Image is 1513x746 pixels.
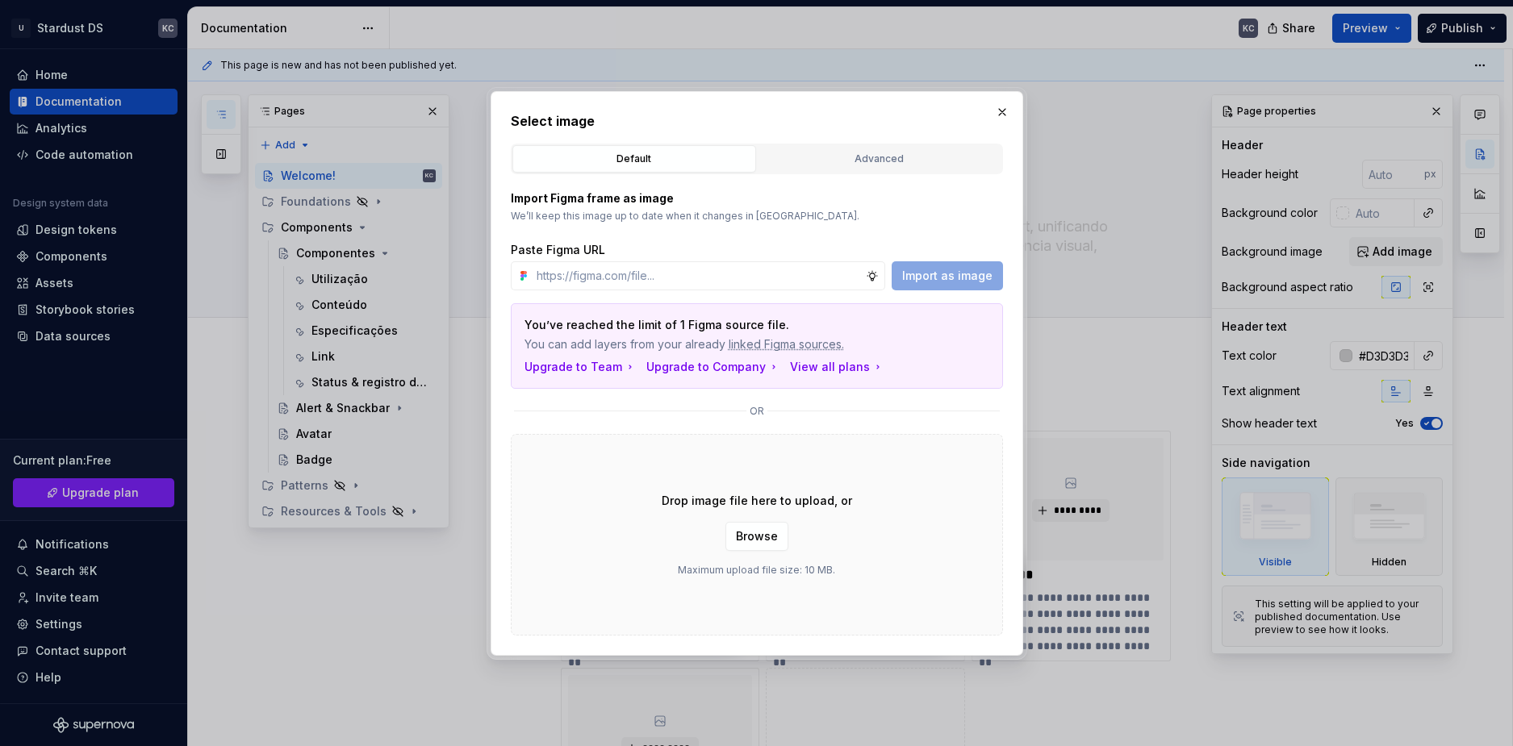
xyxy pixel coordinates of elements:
[662,493,852,509] p: Drop image file here to upload, or
[511,242,605,258] label: Paste Figma URL
[511,111,1003,131] h2: Select image
[511,210,1003,223] p: We’ll keep this image up to date when it changes in [GEOGRAPHIC_DATA].
[525,336,876,352] span: You can add layers from your already
[725,522,788,551] button: Browse
[763,151,996,167] div: Advanced
[736,528,778,544] span: Browse
[729,336,844,352] span: linked Figma sources.
[750,405,764,418] p: or
[525,317,876,333] p: You’ve reached the limit of 1 Figma source file.
[511,190,1003,206] p: Import Figma frame as image
[525,359,637,375] button: Upgrade to Team
[518,151,750,167] div: Default
[646,359,780,375] button: Upgrade to Company
[678,564,835,577] p: Maximum upload file size: 10 MB.
[530,261,866,290] input: https://figma.com/file...
[790,359,884,375] button: View all plans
